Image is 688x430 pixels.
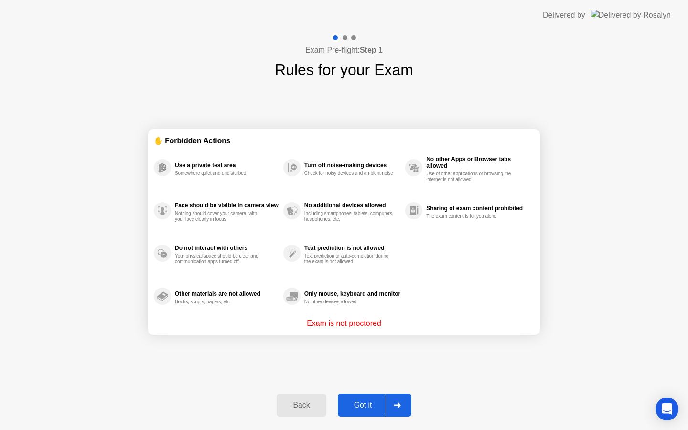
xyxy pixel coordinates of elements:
[338,394,411,417] button: Got it
[304,171,395,176] div: Check for noisy devices and ambient noise
[277,394,326,417] button: Back
[175,162,279,169] div: Use a private test area
[426,171,516,183] div: Use of other applications or browsing the internet is not allowed
[279,401,323,409] div: Back
[304,202,400,209] div: No additional devices allowed
[275,58,413,81] h1: Rules for your Exam
[426,205,529,212] div: Sharing of exam content prohibited
[543,10,585,21] div: Delivered by
[154,135,534,146] div: ✋ Forbidden Actions
[175,211,265,222] div: Nothing should cover your camera, with your face clearly in focus
[175,245,279,251] div: Do not interact with others
[175,202,279,209] div: Face should be visible in camera view
[175,299,265,305] div: Books, scripts, papers, etc
[656,398,678,420] div: Open Intercom Messenger
[304,290,400,297] div: Only mouse, keyboard and monitor
[341,401,386,409] div: Got it
[426,156,529,169] div: No other Apps or Browser tabs allowed
[304,211,395,222] div: Including smartphones, tablets, computers, headphones, etc.
[175,171,265,176] div: Somewhere quiet and undisturbed
[305,44,383,56] h4: Exam Pre-flight:
[304,245,400,251] div: Text prediction is not allowed
[304,162,400,169] div: Turn off noise-making devices
[175,290,279,297] div: Other materials are not allowed
[307,318,381,329] p: Exam is not proctored
[304,253,395,265] div: Text prediction or auto-completion during the exam is not allowed
[426,214,516,219] div: The exam content is for you alone
[591,10,671,21] img: Delivered by Rosalyn
[304,299,395,305] div: No other devices allowed
[175,253,265,265] div: Your physical space should be clear and communication apps turned off
[360,46,383,54] b: Step 1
